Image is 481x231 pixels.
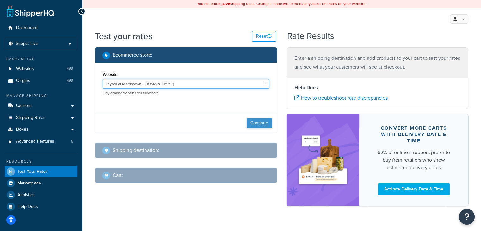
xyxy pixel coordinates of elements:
span: Websites [16,66,34,72]
a: Websites468 [5,63,77,75]
span: 468 [67,78,73,84]
a: Boxes [5,124,77,135]
h2: Shipping destination : [113,147,159,153]
span: Analytics [17,192,35,198]
button: Continue [247,118,272,128]
a: Test Your Rates [5,166,77,177]
span: Shipping Rules [16,115,46,121]
button: Open Resource Center [459,209,475,225]
h2: Rate Results [287,31,334,41]
span: Test Your Rates [17,169,48,174]
p: Enter a shipping destination and add products to your cart to test your rates and see what your c... [294,54,461,72]
a: Help Docs [5,201,77,212]
span: Dashboard [16,25,38,31]
b: LIVE [223,1,230,7]
div: Convert more carts with delivery date & time [374,125,453,144]
div: Resources [5,159,77,164]
div: 82% of online shoppers prefer to buy from retailers who show estimated delivery dates [374,149,453,172]
li: Advanced Features [5,136,77,147]
li: Websites [5,63,77,75]
span: Origins [16,78,30,84]
a: Activate Delivery Date & Time [378,183,450,195]
a: Marketplace [5,178,77,189]
p: Only enabled websites will show here [103,91,269,96]
span: Help Docs [17,204,38,209]
label: Website [103,72,117,77]
a: Dashboard [5,22,77,34]
h2: Ecommerce store : [113,52,152,58]
span: 468 [67,66,73,72]
span: Carriers [16,103,32,109]
div: Basic Setup [5,56,77,62]
button: Reset [252,31,276,42]
span: 5 [71,139,73,144]
div: Manage Shipping [5,93,77,98]
a: Shipping Rules [5,112,77,124]
a: Analytics [5,189,77,201]
span: Marketplace [17,181,41,186]
span: Boxes [16,127,28,132]
span: Scope: Live [16,41,38,47]
li: Origins [5,75,77,87]
h4: Help Docs [294,84,461,91]
h1: Test your rates [95,30,152,42]
a: How to troubleshoot rate discrepancies [294,94,388,102]
a: Origins468 [5,75,77,87]
span: Advanced Features [16,139,54,144]
img: feature-image-ddt-36eae7f7280da8017bfb280eaccd9c446f90b1fe08728e4019434db127062ab4.png [296,123,350,197]
a: Carriers [5,100,77,112]
h2: Cart : [113,172,123,178]
a: Advanced Features5 [5,136,77,147]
